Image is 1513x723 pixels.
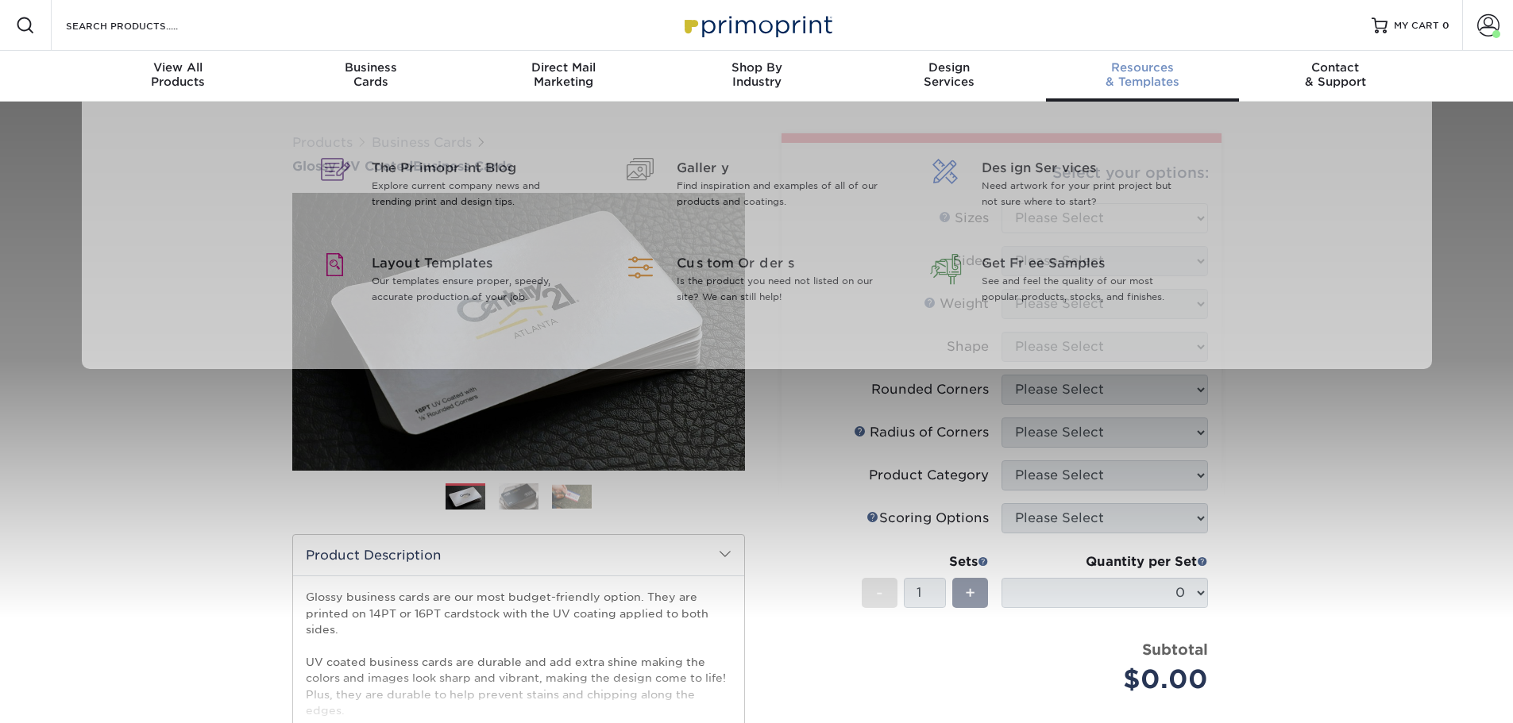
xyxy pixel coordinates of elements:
[677,273,882,305] p: Is the product you need not listed on our site? We can still help!
[274,60,467,75] span: Business
[660,60,853,89] div: Industry
[982,178,1187,210] p: Need artwork for your print project but not sure where to start?
[82,51,275,102] a: View AllProducts
[677,178,882,210] p: Find inspiration and examples of all of our products and coatings.
[921,140,1202,235] a: Design Services Need artwork for your print project but not sure where to start?
[1239,60,1432,89] div: & Support
[311,140,592,235] a: The Primoprint Blog Explore current company news and trending print and design tips.
[274,51,467,102] a: BusinessCards
[311,235,592,330] a: Layout Templates Our templates ensure proper, speedy, accurate production of your job.
[677,254,882,273] span: Custom Orders
[660,51,853,102] a: Shop ByIndustry
[467,60,660,89] div: Marketing
[616,235,897,330] a: Custom Orders Is the product you need not listed on our site? We can still help!
[82,60,275,75] span: View All
[1239,60,1432,75] span: Contact
[1046,60,1239,75] span: Resources
[1046,60,1239,89] div: & Templates
[982,254,1187,273] span: Get Free Samples
[982,159,1187,178] span: Design Services
[660,60,853,75] span: Shop By
[921,235,1202,330] a: Get Free Samples See and feel the quality of our most popular products, stocks, and finishes.
[853,60,1046,75] span: Design
[372,273,577,305] p: Our templates ensure proper, speedy, accurate production of your job.
[372,159,577,178] span: The Primoprint Blog
[372,178,577,210] p: Explore current company news and trending print and design tips.
[372,254,577,273] span: Layout Templates
[616,140,897,235] a: Gallery Find inspiration and examples of all of our products and coatings.
[677,159,882,178] span: Gallery
[274,60,467,89] div: Cards
[1142,640,1208,658] strong: Subtotal
[1013,660,1208,698] div: $0.00
[64,16,219,35] input: SEARCH PRODUCTS.....
[467,51,660,102] a: Direct MailMarketing
[677,8,836,42] img: Primoprint
[853,51,1046,102] a: DesignServices
[1394,19,1439,33] span: MY CART
[853,60,1046,89] div: Services
[1239,51,1432,102] a: Contact& Support
[467,60,660,75] span: Direct Mail
[1046,51,1239,102] a: Resources& Templates
[1442,20,1449,31] span: 0
[82,60,275,89] div: Products
[982,273,1187,305] p: See and feel the quality of our most popular products, stocks, and finishes.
